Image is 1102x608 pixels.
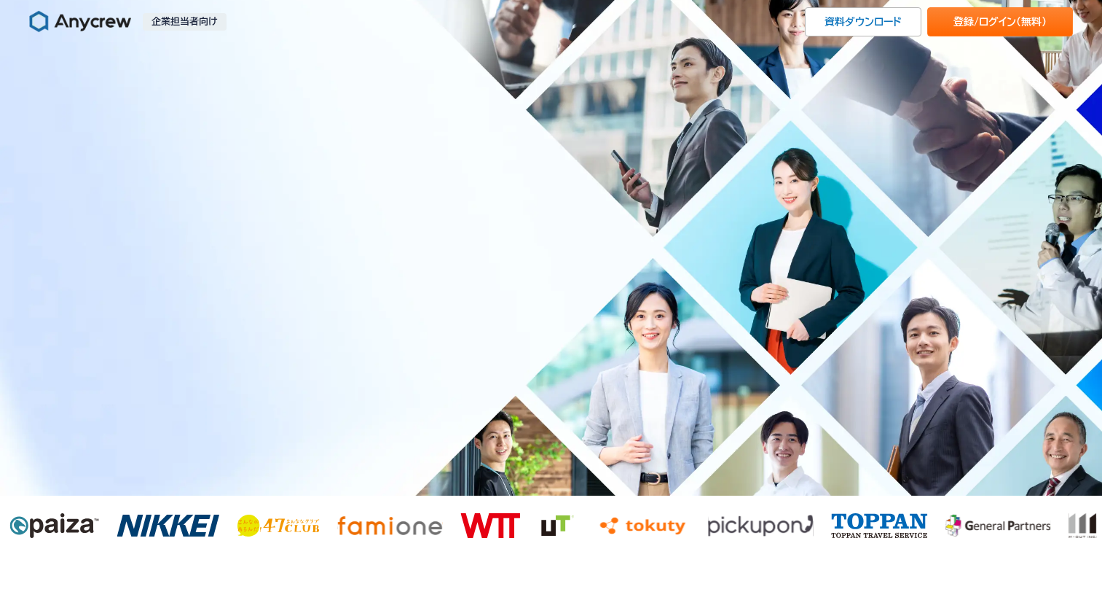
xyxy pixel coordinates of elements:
img: wtt [455,513,515,538]
p: 企業担当者向け [143,13,227,31]
img: ロジクラ [1063,513,1092,538]
img: paiza [4,513,94,538]
img: famione [332,513,438,538]
img: tokuty [590,513,685,538]
img: m-out inc. [940,513,1046,538]
img: 47club [232,515,315,537]
img: pickupon [703,513,808,538]
img: nikkei [111,515,215,537]
span: （無料） [1016,17,1047,27]
img: ut [532,513,572,538]
a: 登録/ログイン（無料） [927,7,1073,36]
img: toppan [826,513,923,538]
img: Anycrew [29,10,131,34]
a: 資料ダウンロード [805,7,921,36]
